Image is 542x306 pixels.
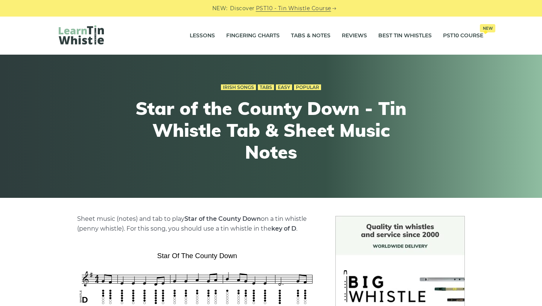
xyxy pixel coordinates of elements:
a: Easy [276,84,292,90]
a: Reviews [342,26,367,45]
span: New [480,24,495,32]
a: PST10 CourseNew [443,26,483,45]
strong: key of D [271,225,296,232]
a: Tabs & Notes [291,26,330,45]
a: Best Tin Whistles [378,26,432,45]
a: Fingering Charts [226,26,280,45]
p: Sheet music (notes) and tab to play on a tin whistle (penny whistle). For this song, you should u... [77,214,317,234]
a: Irish Songs [221,84,256,90]
h1: Star of the County Down - Tin Whistle Tab & Sheet Music Notes [132,98,410,163]
a: Tabs [258,84,274,90]
a: Popular [294,84,321,90]
a: Lessons [190,26,215,45]
img: LearnTinWhistle.com [59,25,104,44]
strong: Star of the County Down [184,215,261,222]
